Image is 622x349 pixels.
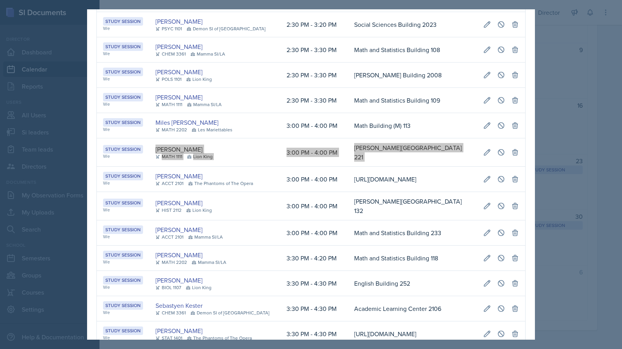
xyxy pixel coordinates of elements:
td: 3:00 PM - 4:00 PM [280,167,348,192]
div: We [103,206,143,213]
a: [PERSON_NAME] [155,67,203,77]
td: Math and Statistics Building 118 [348,246,477,271]
a: [PERSON_NAME] [155,198,203,208]
div: ACCT 2101 [155,180,183,187]
td: 2:30 PM - 3:20 PM [280,12,348,37]
td: Math and Statistics Building 109 [348,88,477,113]
div: Study Session [103,199,143,207]
td: 2:30 PM - 3:30 PM [280,37,348,63]
a: [PERSON_NAME] [155,171,203,181]
td: 3:00 PM - 4:00 PM [280,192,348,220]
div: We [103,334,143,341]
td: [PERSON_NAME][GEOGRAPHIC_DATA] 132 [348,192,477,220]
div: We [103,258,143,265]
td: 3:00 PM - 4:00 PM [280,113,348,138]
td: 2:30 PM - 3:30 PM [280,63,348,88]
div: Lion King [187,153,213,160]
td: 2:30 PM - 3:30 PM [280,88,348,113]
div: We [103,233,143,240]
td: [URL][DOMAIN_NAME] [348,321,477,347]
td: 3:00 PM - 4:00 PM [280,220,348,246]
a: [PERSON_NAME] [155,145,203,154]
a: Miles [PERSON_NAME] [155,118,218,127]
div: Study Session [103,225,143,234]
div: STAT 1401 [155,335,182,342]
div: We [103,75,143,82]
div: Lion King [186,76,212,83]
div: Lion King [186,284,211,291]
td: 3:30 PM - 4:30 PM [280,321,348,347]
td: 3:30 PM - 4:20 PM [280,246,348,271]
a: [PERSON_NAME] [155,92,203,102]
div: CHEM 3361 [155,51,186,58]
a: [PERSON_NAME] [155,250,203,260]
div: Lion King [186,207,212,214]
td: [PERSON_NAME] Building 2008 [348,63,477,88]
div: Mamma SI/LA [187,101,222,108]
div: Study Session [103,17,143,26]
div: Study Session [103,93,143,101]
div: MATH 2202 [155,126,187,133]
a: [PERSON_NAME] [155,42,203,51]
div: We [103,284,143,291]
a: [PERSON_NAME] [155,276,203,285]
td: [URL][DOMAIN_NAME] [348,167,477,192]
div: Demon SI of [GEOGRAPHIC_DATA] [190,309,269,316]
div: MATH 1111 [155,101,182,108]
div: Study Session [103,145,143,154]
div: We [103,25,143,32]
td: 3:00 PM - 4:00 PM [280,138,348,167]
td: Academic Learning Center 2106 [348,296,477,321]
a: [PERSON_NAME] [155,326,203,335]
div: We [103,180,143,187]
div: Study Session [103,118,143,127]
div: CHEM 3361 [155,309,186,316]
div: We [103,153,143,160]
div: Study Session [103,172,143,180]
td: Math and Statistics Building 233 [348,220,477,246]
div: Mamma SI/LA [190,51,225,58]
div: Study Session [103,301,143,310]
div: POLS 1101 [155,76,182,83]
div: Mamma SI/LA [188,234,223,241]
div: We [103,126,143,133]
div: Study Session [103,251,143,259]
div: Mamma SI/LA [192,259,226,266]
td: Math Building (M) 113 [348,113,477,138]
div: MATH 2202 [155,259,187,266]
div: Les Mariettables [192,126,232,133]
div: Study Session [103,68,143,76]
a: Sebastyen Kester [155,301,203,310]
td: 3:30 PM - 4:30 PM [280,271,348,296]
div: Study Session [103,326,143,335]
td: [PERSON_NAME][GEOGRAPHIC_DATA] 221 [348,138,477,167]
div: We [103,309,143,316]
div: ACCT 2101 [155,234,183,241]
td: Math and Statistics Building 108 [348,37,477,63]
div: Demon SI of [GEOGRAPHIC_DATA] [187,25,266,32]
div: HIST 2112 [155,207,182,214]
div: The Phantoms of The Opera [187,335,252,342]
div: Study Session [103,276,143,284]
div: The Phantoms of The Opera [188,180,253,187]
div: We [103,50,143,57]
div: PSYC 1101 [155,25,182,32]
div: BIOL 1107 [155,284,181,291]
div: Study Session [103,42,143,51]
div: MATH 1111 [155,153,182,160]
div: We [103,101,143,108]
td: Social Sciences Building 2023 [348,12,477,37]
a: [PERSON_NAME] [155,225,203,234]
td: 3:30 PM - 4:30 PM [280,296,348,321]
a: [PERSON_NAME] [155,17,203,26]
td: English Building 252 [348,271,477,296]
